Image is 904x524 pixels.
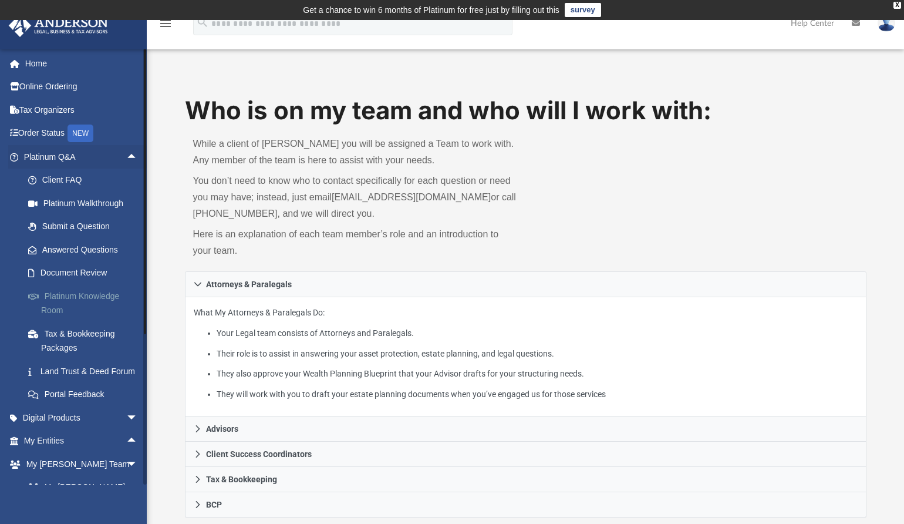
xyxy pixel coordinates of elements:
img: User Pic [878,15,895,32]
li: They also approve your Wealth Planning Blueprint that your Advisor drafts for your structuring ne... [217,367,858,381]
a: Tax & Bookkeeping Packages [16,322,156,360]
a: Advisors [185,416,866,442]
p: While a client of [PERSON_NAME] you will be assigned a Team to work with. Any member of the team ... [193,136,518,169]
h1: Who is on my team and who will I work with: [185,93,866,128]
p: You don’t need to know who to contact specifically for each question or need you may have; instea... [193,173,518,222]
a: survey [565,3,601,17]
a: Attorneys & Paralegals [185,271,866,297]
a: Tax Organizers [8,98,156,122]
span: arrow_drop_up [126,145,150,169]
a: Home [8,52,156,75]
div: Get a chance to win 6 months of Platinum for free just by filling out this [303,3,559,17]
a: My Entitiesarrow_drop_up [8,429,156,453]
i: menu [158,16,173,31]
span: Attorneys & Paralegals [206,280,292,288]
img: Anderson Advisors Platinum Portal [5,14,112,37]
a: menu [158,22,173,31]
a: Online Ordering [8,75,156,99]
p: What My Attorneys & Paralegals Do: [194,305,858,401]
li: They will work with you to draft your estate planning documents when you’ve engaged us for those ... [217,387,858,402]
a: Client FAQ [16,169,156,192]
div: close [893,2,901,9]
a: Document Review [16,261,156,285]
span: arrow_drop_down [126,406,150,430]
span: Advisors [206,425,238,433]
span: Client Success Coordinators [206,450,312,458]
a: Answered Questions [16,238,156,261]
span: Tax & Bookkeeping [206,475,277,483]
a: Tax & Bookkeeping [185,467,866,492]
a: My [PERSON_NAME] Team [16,476,144,513]
a: My [PERSON_NAME] Teamarrow_drop_down [8,452,150,476]
span: BCP [206,501,222,509]
a: Platinum Knowledge Room [16,284,156,322]
a: Portal Feedback [16,383,156,407]
a: Order StatusNEW [8,122,156,146]
a: Submit a Question [16,215,156,239]
a: Client Success Coordinators [185,442,866,467]
a: BCP [185,492,866,518]
p: Here is an explanation of each team member’s role and an introduction to your team. [193,226,518,259]
a: Platinum Q&Aarrow_drop_up [8,145,156,169]
i: search [196,16,209,29]
li: Their role is to assist in answering your asset protection, estate planning, and legal questions. [217,347,858,361]
span: arrow_drop_down [126,452,150,476]
div: NEW [68,125,93,142]
a: Digital Productsarrow_drop_down [8,406,156,429]
li: Your Legal team consists of Attorneys and Paralegals. [217,326,858,341]
a: [EMAIL_ADDRESS][DOMAIN_NAME] [332,192,491,202]
span: arrow_drop_up [126,429,150,454]
a: Platinum Walkthrough [16,192,156,215]
div: Attorneys & Paralegals [185,297,866,416]
a: Land Trust & Deed Forum [16,360,156,383]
